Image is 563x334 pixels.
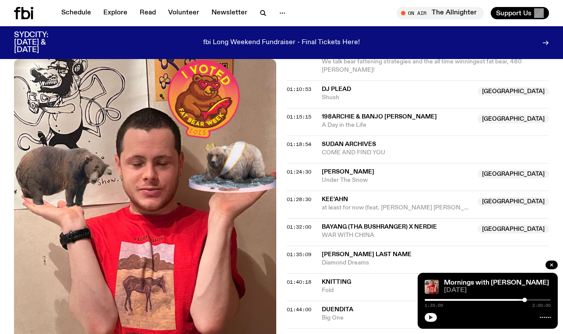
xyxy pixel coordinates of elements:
[287,278,311,285] span: 01:40:18
[322,204,472,212] span: at least for now (feat. [PERSON_NAME] [PERSON_NAME] & [PERSON_NAME])
[322,231,472,240] span: WAR WITH CHINA
[322,259,549,267] span: Diamond Dreams
[478,197,549,206] span: [GEOGRAPHIC_DATA]
[287,141,311,148] span: 01:18:54
[532,303,551,308] span: 2:00:00
[14,31,70,54] h3: SYDCITY: [DATE] & [DATE]
[322,224,437,230] span: BAYANG (tha Bushranger) x Nerdie
[322,94,472,102] span: Shush
[287,280,311,285] button: 01:40:18
[287,225,311,230] button: 01:32:00
[287,196,311,203] span: 01:28:30
[444,287,551,294] span: [DATE]
[287,197,311,202] button: 01:28:30
[287,307,311,312] button: 01:44:00
[478,87,549,96] span: [GEOGRAPHIC_DATA]
[287,142,311,147] button: 01:18:54
[322,176,472,184] span: Under The Snow
[56,7,96,19] a: Schedule
[287,251,311,258] span: 01:35:09
[287,115,311,119] button: 01:15:15
[203,39,360,47] p: fbi Long Weekend Fundraiser - Final Tickets Here!
[287,306,311,313] span: 01:44:00
[322,59,522,73] span: We talk bear fattening strategies and the all time winningest fat bear, 480 [PERSON_NAME]!
[163,7,204,19] a: Volunteer
[322,114,437,120] span: 198archie & Banjo [PERSON_NAME]
[478,225,549,233] span: [GEOGRAPHIC_DATA]
[397,7,484,19] button: On AirThe Allnighter
[287,170,311,174] button: 01:24:30
[322,306,353,313] span: duendita
[322,196,348,202] span: Kee'ahn
[491,7,549,19] button: Support Us
[322,149,549,157] span: COME AND FIND YOU
[98,7,133,19] a: Explore
[287,87,311,92] button: 01:10:53
[322,86,351,92] span: DJ Plead
[322,141,376,147] span: Sudan Archives
[287,252,311,257] button: 01:35:09
[322,314,549,322] span: Big One
[478,115,549,123] span: [GEOGRAPHIC_DATA]
[444,279,549,286] a: Mornings with [PERSON_NAME]
[478,170,549,178] span: [GEOGRAPHIC_DATA]
[287,168,311,175] span: 01:24:30
[287,113,311,120] span: 01:15:15
[322,169,374,175] span: [PERSON_NAME]
[322,121,472,129] span: A Day in the Life
[425,303,443,308] span: 1:35:09
[287,223,311,230] span: 01:32:00
[287,86,311,93] span: 01:10:53
[322,279,351,285] span: knitting
[322,286,549,295] span: Fold
[496,9,531,17] span: Support Us
[134,7,161,19] a: Read
[322,251,412,257] span: [PERSON_NAME] Last Name
[206,7,253,19] a: Newsletter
